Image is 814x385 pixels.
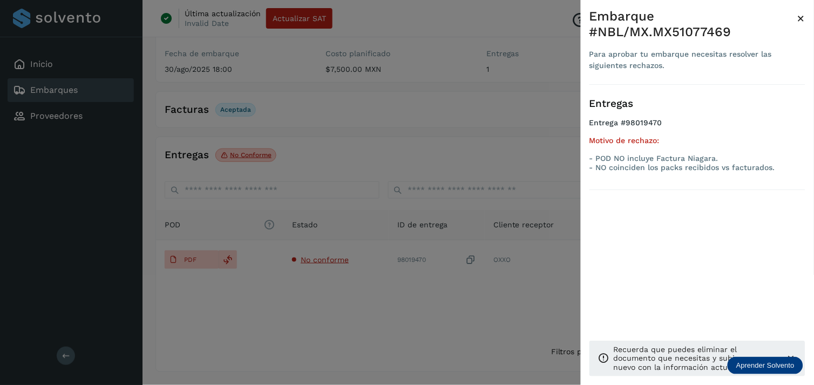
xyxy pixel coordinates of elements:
[589,98,805,110] h3: Entregas
[728,357,803,374] div: Aprender Solvento
[589,154,805,163] p: - POD NO incluye Factura Niagara.
[797,9,805,28] button: Close
[589,118,805,136] h4: Entrega #98019470
[589,136,805,145] h5: Motivo de rechazo:
[736,361,795,370] p: Aprender Solvento
[589,49,797,71] div: Para aprobar tu embarque necesitas resolver las siguientes rechazos.
[797,11,805,26] span: ×
[614,345,777,372] p: Recuerda que puedes eliminar el documento que necesitas y subir uno nuevo con la información actu...
[589,163,805,172] p: - NO coinciden los packs recibidos vs facturados.
[589,9,797,40] div: Embarque #NBL/MX.MX51077469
